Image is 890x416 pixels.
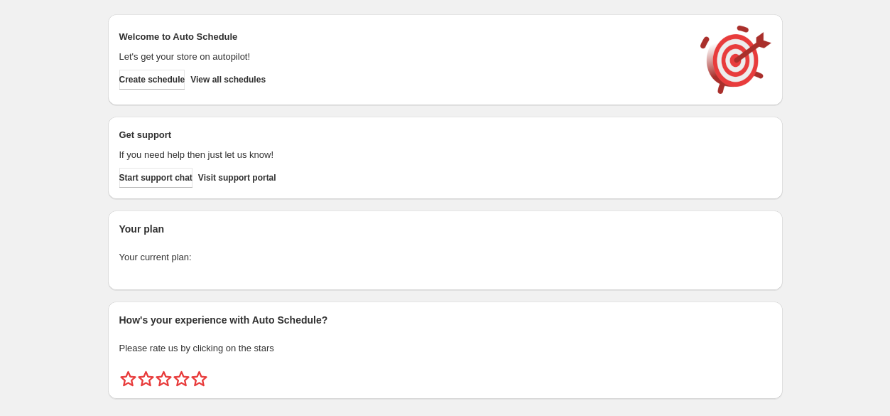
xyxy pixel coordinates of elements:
[119,128,686,142] h2: Get support
[119,70,185,90] button: Create schedule
[119,222,771,236] h2: Your plan
[119,313,771,327] h2: How's your experience with Auto Schedule?
[190,70,266,90] button: View all schedules
[119,30,686,44] h2: Welcome to Auto Schedule
[119,250,771,265] p: Your current plan:
[198,172,276,183] span: Visit support portal
[119,74,185,85] span: Create schedule
[119,172,192,183] span: Start support chat
[190,74,266,85] span: View all schedules
[119,341,771,356] p: Please rate us by clicking on the stars
[119,148,686,162] p: If you need help then just let us know!
[198,168,276,188] a: Visit support portal
[119,168,192,188] a: Start support chat
[119,50,686,64] p: Let's get your store on autopilot!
